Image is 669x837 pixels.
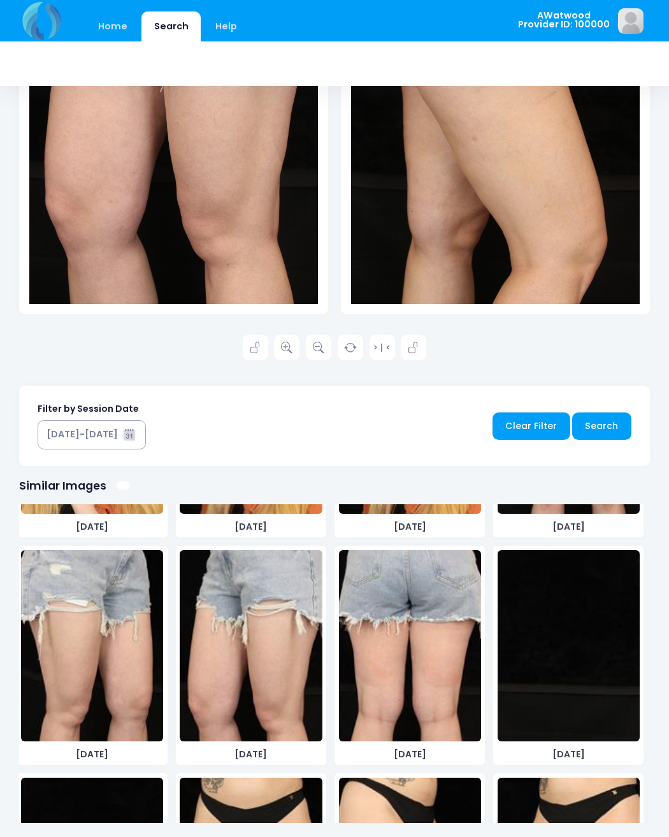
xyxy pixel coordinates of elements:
img: image [618,8,644,34]
label: Filter by Session Date [38,402,139,416]
img: image [180,550,322,741]
span: [DATE] [498,520,640,534]
div: [DATE]-[DATE] [47,428,118,441]
span: [DATE] [339,520,481,534]
a: > | < [370,335,395,360]
a: Search [572,412,631,440]
span: AWatwood Provider ID: 100000 [518,11,610,29]
img: image [498,550,640,741]
span: [DATE] [21,748,163,761]
a: Clear Filter [493,412,570,440]
span: [DATE] [180,520,322,534]
a: Home [85,11,140,41]
a: Search [141,11,201,41]
img: image [21,550,163,741]
span: [DATE] [21,520,163,534]
span: [DATE] [498,748,640,761]
h1: Similar Images [19,479,106,492]
a: Help [203,11,250,41]
img: image [339,550,481,741]
span: [DATE] [339,748,481,761]
span: [DATE] [180,748,322,761]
